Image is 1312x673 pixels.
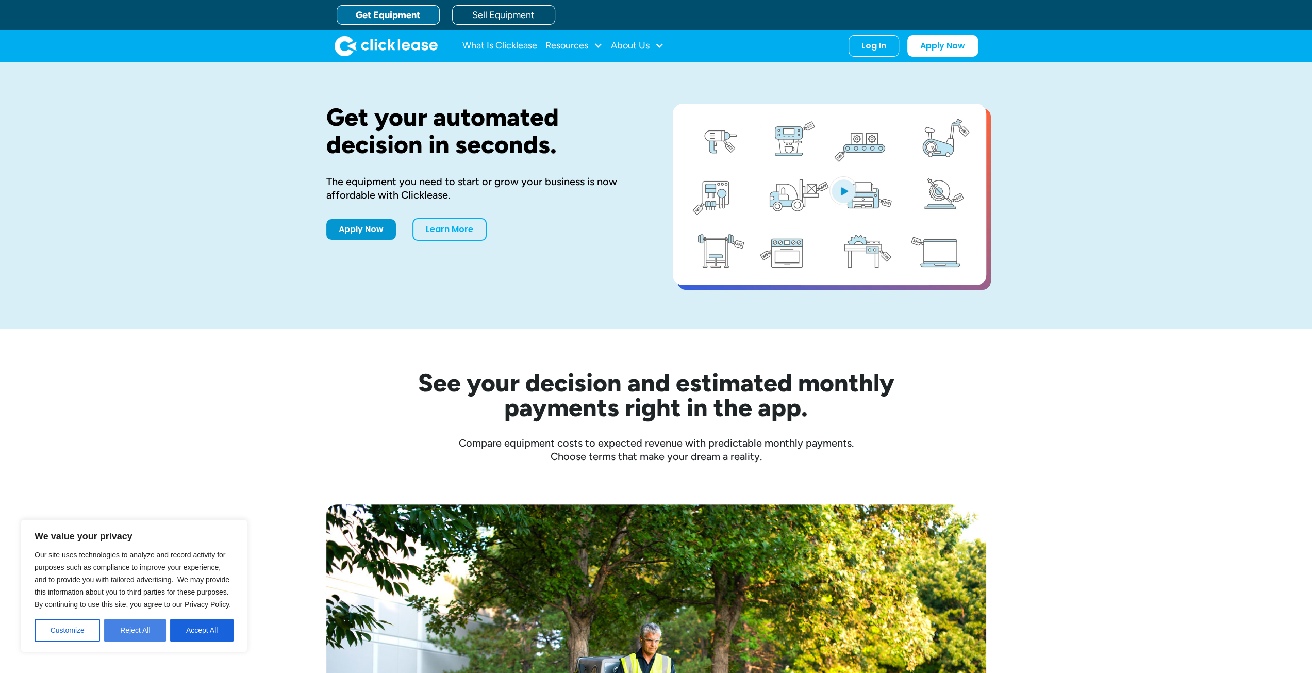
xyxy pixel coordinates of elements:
[861,41,886,51] div: Log In
[326,219,396,240] a: Apply Now
[35,530,234,543] p: We value your privacy
[337,5,440,25] a: Get Equipment
[452,5,555,25] a: Sell Equipment
[326,436,986,463] div: Compare equipment costs to expected revenue with predictable monthly payments. Choose terms that ...
[104,619,166,642] button: Reject All
[829,176,857,205] img: Blue play button logo on a light blue circular background
[35,619,100,642] button: Customize
[170,619,234,642] button: Accept All
[335,36,438,56] a: home
[907,35,978,57] a: Apply Now
[462,36,537,56] a: What Is Clicklease
[412,218,487,241] a: Learn More
[326,175,640,202] div: The equipment you need to start or grow your business is now affordable with Clicklease.
[545,36,603,56] div: Resources
[611,36,664,56] div: About Us
[21,519,247,652] div: We value your privacy
[326,104,640,158] h1: Get your automated decision in seconds.
[368,370,945,420] h2: See your decision and estimated monthly payments right in the app.
[335,36,438,56] img: Clicklease logo
[673,104,986,285] a: open lightbox
[35,551,231,609] span: Our site uses technologies to analyze and record activity for purposes such as compliance to impr...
